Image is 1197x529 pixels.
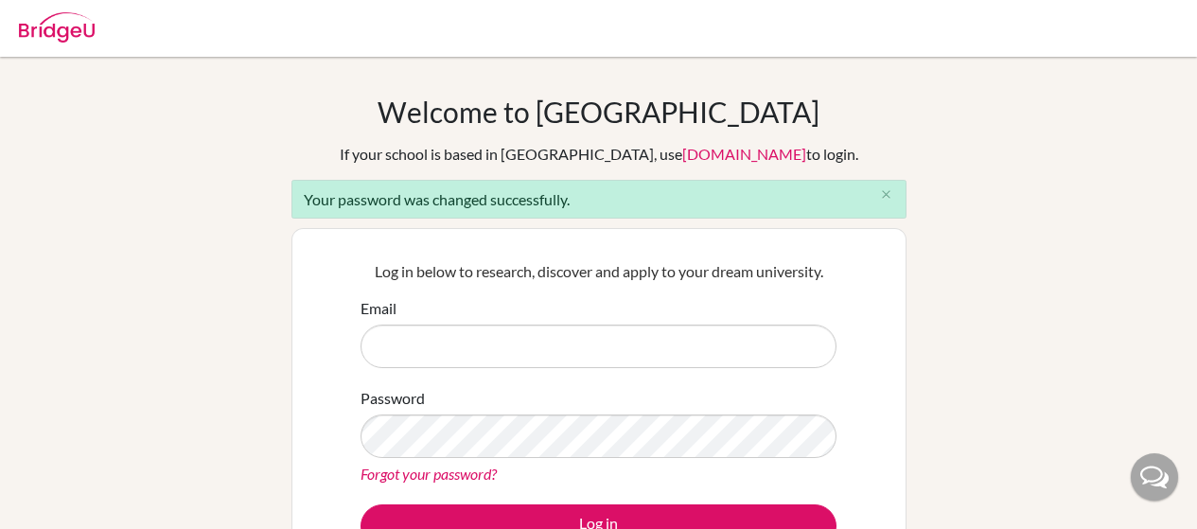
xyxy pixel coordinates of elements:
h1: Welcome to [GEOGRAPHIC_DATA] [378,95,819,129]
a: [DOMAIN_NAME] [682,145,806,163]
label: Password [361,387,425,410]
a: Forgot your password? [361,465,497,483]
img: Bridge-U [19,12,95,43]
p: Log in below to research, discover and apply to your dream university. [361,260,836,283]
div: If your school is based in [GEOGRAPHIC_DATA], use to login. [340,143,858,166]
i: close [879,187,893,202]
div: Your password was changed successfully. [291,180,907,219]
label: Email [361,297,396,320]
button: Close [868,181,906,209]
